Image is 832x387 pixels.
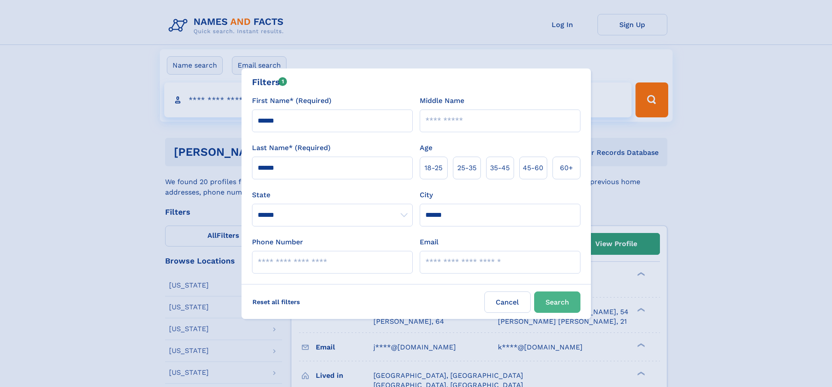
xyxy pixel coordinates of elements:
label: Middle Name [420,96,464,106]
label: State [252,190,413,200]
span: 35‑45 [490,163,510,173]
label: Phone Number [252,237,303,247]
span: 60+ [560,163,573,173]
span: 25‑35 [457,163,476,173]
span: 18‑25 [425,163,442,173]
label: Email [420,237,438,247]
label: City [420,190,433,200]
label: Reset all filters [247,291,306,312]
label: Age [420,143,432,153]
span: 45‑60 [523,163,543,173]
label: Last Name* (Required) [252,143,331,153]
label: First Name* (Required) [252,96,331,106]
button: Search [534,291,580,313]
label: Cancel [484,291,531,313]
div: Filters [252,75,287,89]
